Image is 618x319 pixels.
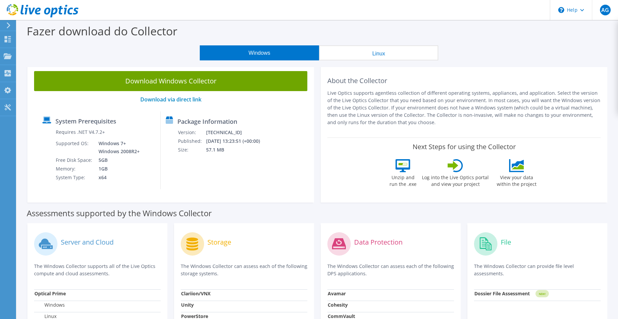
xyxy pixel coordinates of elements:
p: The Windows Collector can provide file level assessments. [474,263,601,277]
label: Unzip and run the .exe [388,172,418,188]
td: Memory: [55,165,94,173]
label: Log into the Live Optics portal and view your project [422,172,489,188]
label: Data Protection [354,239,403,246]
label: Storage [207,239,231,246]
button: Linux [319,45,438,60]
p: Live Optics supports agentless collection of different operating systems, appliances, and applica... [327,89,601,126]
button: Windows [200,45,319,60]
strong: Optical Prime [34,290,66,297]
span: AG [600,5,611,15]
td: [DATE] 13:23:51 (+00:00) [206,137,269,145]
strong: Avamar [328,290,346,297]
td: 1GB [94,165,141,173]
p: The Windows Collector can assess each of the following DPS applications. [327,263,454,277]
label: Server and Cloud [61,239,114,246]
label: Windows [34,302,65,308]
td: x64 [94,173,141,182]
label: Next Steps for using the Collector [413,143,516,151]
a: Download Windows Collector [34,71,307,91]
td: Supported OS: [55,139,94,156]
label: Assessments supported by the Windows Collector [27,210,212,217]
td: 5GB [94,156,141,165]
label: System Prerequisites [55,118,116,124]
tspan: NEW! [539,292,546,296]
td: Windows 7+ Windows 2008R2+ [94,139,141,156]
strong: Unity [181,302,194,308]
label: Requires .NET V4.7.2+ [56,129,105,135]
label: File [501,239,511,246]
td: Free Disk Space: [55,156,94,165]
svg: \n [558,7,564,13]
p: The Windows Collector supports all of the Live Optics compute and cloud assessments. [34,263,161,277]
td: [TECHNICAL_ID] [206,128,269,137]
td: 57.1 MB [206,145,269,154]
strong: Cohesity [328,302,348,308]
strong: Clariion/VNX [181,290,210,297]
h2: About the Collector [327,77,601,85]
label: Fazer download do Collector [27,23,177,39]
td: Published: [178,137,206,145]
td: Version: [178,128,206,137]
label: Package Information [177,118,237,125]
td: System Type: [55,173,94,182]
p: The Windows Collector can assess each of the following storage systems. [181,263,307,277]
label: View your data within the project [492,172,540,188]
strong: Dossier File Assessment [474,290,530,297]
td: Size: [178,145,206,154]
a: Download via direct link [140,96,201,103]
